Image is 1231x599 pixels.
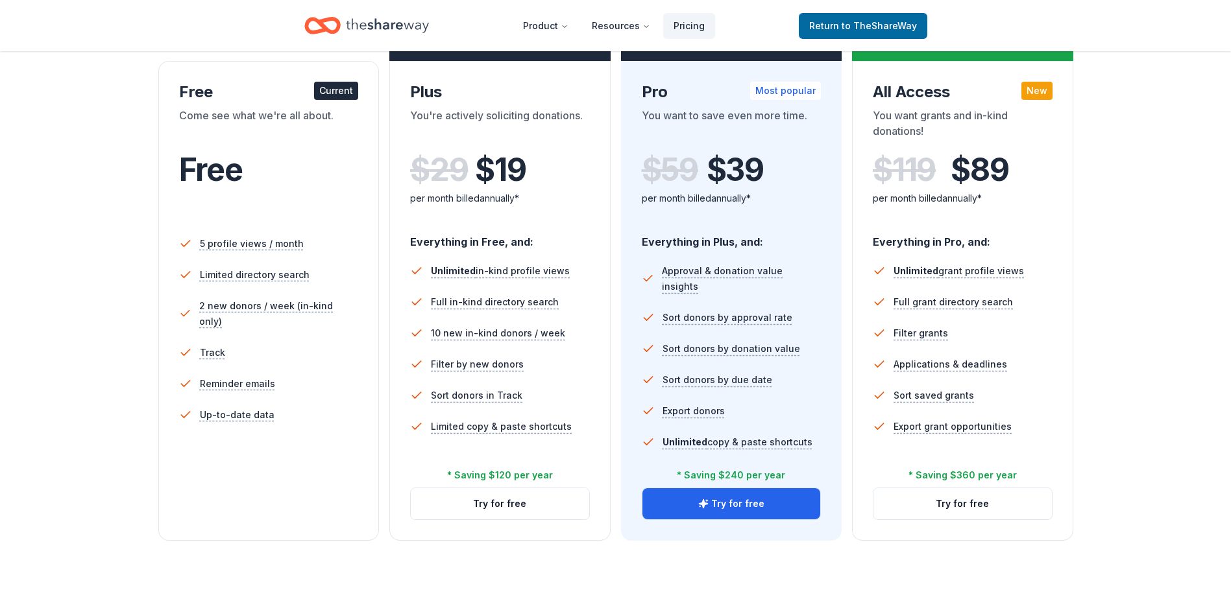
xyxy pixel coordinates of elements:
span: $ 19 [475,152,526,188]
span: Sort saved grants [894,388,974,403]
nav: Main [513,10,715,41]
span: Unlimited [894,265,938,276]
span: Unlimited [431,265,476,276]
div: Most popular [750,82,821,100]
button: Product [513,13,579,39]
div: You want grants and in-kind donations! [873,108,1053,144]
div: Free [179,82,359,102]
button: Try for free [642,488,821,519]
button: Resources [581,13,661,39]
span: grant profile views [894,265,1024,276]
span: Filter by new donors [431,357,524,372]
span: Sort donors by donation value [663,341,800,357]
span: Return [809,18,917,34]
div: Come see what we're all about. [179,108,359,144]
a: Home [304,10,429,41]
span: Approval & donation value insights [662,263,821,294]
div: * Saving $240 per year [677,467,785,483]
div: Everything in Plus, and: [642,223,822,250]
span: Full in-kind directory search [431,294,559,310]
button: Try for free [873,488,1052,519]
div: per month billed annually* [642,191,822,206]
span: copy & paste shortcuts [663,436,812,447]
div: per month billed annually* [410,191,590,206]
div: You're actively soliciting donations. [410,108,590,144]
div: You want to save even more time. [642,108,822,144]
span: Track [200,345,225,360]
div: Pro [642,82,822,102]
button: Try for free [411,488,589,519]
span: Export donors [663,403,725,419]
span: Reminder emails [200,376,275,392]
div: Plus [410,82,590,102]
span: Filter grants [894,325,948,341]
span: $ 39 [707,152,764,188]
span: Up-to-date data [200,407,274,423]
span: to TheShareWay [842,20,917,31]
span: Sort donors by due date [663,372,772,388]
span: Full grant directory search [894,294,1013,310]
a: Pricing [663,13,715,39]
span: Limited directory search [200,267,310,283]
div: New [1021,82,1053,100]
div: Current [314,82,358,100]
span: Limited copy & paste shortcuts [431,419,572,434]
div: * Saving $360 per year [908,467,1017,483]
div: per month billed annually* [873,191,1053,206]
span: Export grant opportunities [894,419,1012,434]
a: Returnto TheShareWay [799,13,927,39]
span: 2 new donors / week (in-kind only) [199,298,358,329]
span: in-kind profile views [431,265,570,276]
span: 10 new in-kind donors / week [431,325,565,341]
span: Applications & deadlines [894,357,1007,372]
span: Sort donors in Track [431,388,522,403]
span: $ 89 [951,152,1008,188]
div: Everything in Free, and: [410,223,590,250]
div: All Access [873,82,1053,102]
div: * Saving $120 per year [447,467,553,483]
span: Unlimited [663,436,707,447]
span: Free [179,150,243,189]
span: Sort donors by approval rate [663,310,792,325]
div: Everything in Pro, and: [873,223,1053,250]
span: 5 profile views / month [200,236,304,252]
